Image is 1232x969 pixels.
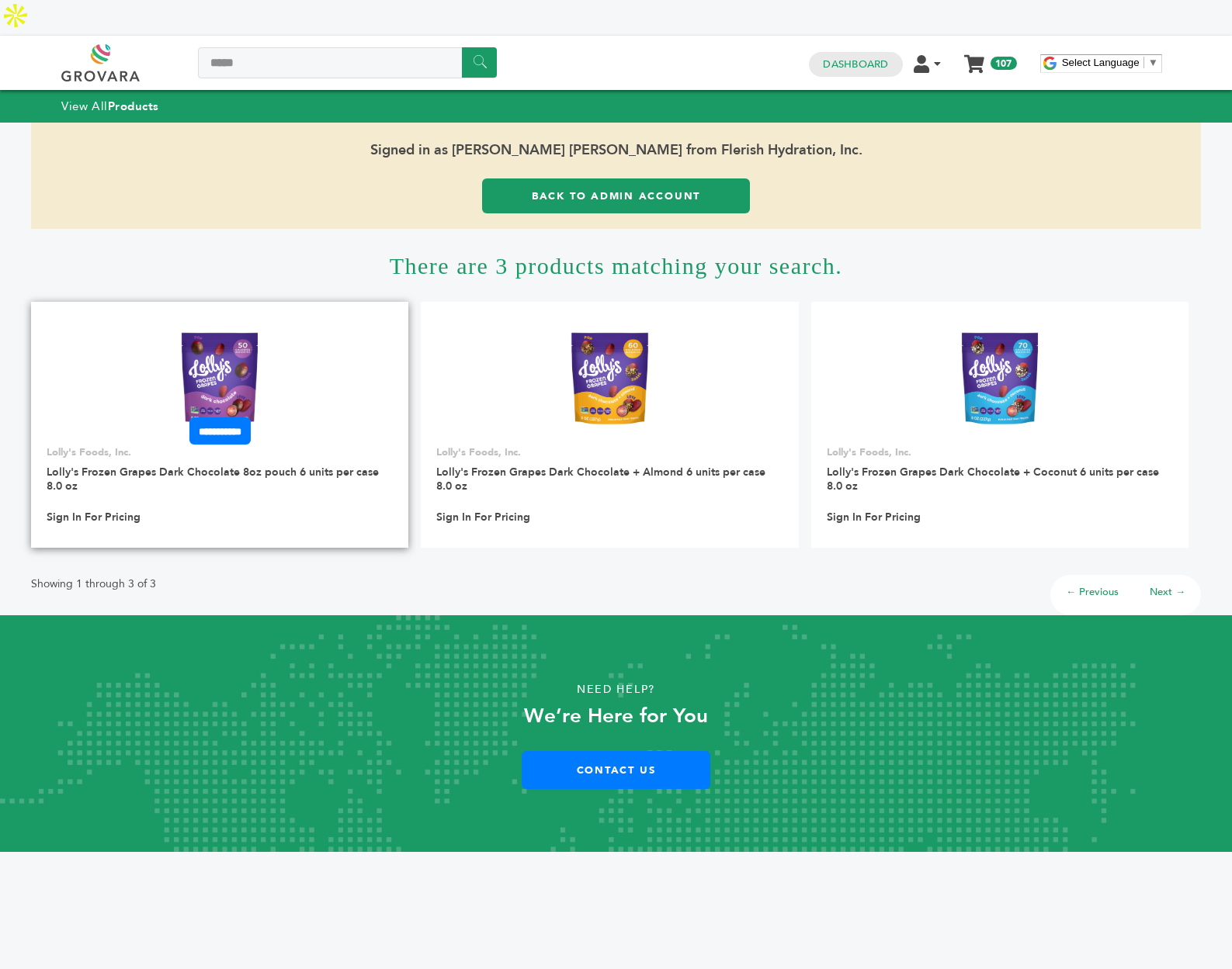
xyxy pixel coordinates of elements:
[949,324,1050,435] img: Lolly's Frozen Grapes Dark Chocolate + Coconut 6 units per case 8.0 oz
[31,229,1201,302] h1: There are 3 products matching your search.
[827,465,1159,493] a: Lolly's Frozen Grapes Dark Chocolate + Coconut 6 units per case 8.0 oz
[559,324,660,435] img: Lolly's Frozen Grapes Dark Chocolate + Almond 6 units per case 8.0 oz
[1144,57,1144,68] span: ​
[108,99,159,114] strong: Products
[198,47,497,78] input: Search a product or brand...
[991,57,1017,70] span: 107
[1066,585,1119,599] a: ← Previous
[31,575,156,594] p: Showing 1 through 3 of 3
[524,702,708,730] strong: We’re Here for You
[827,510,921,524] a: Sign In For Pricing
[522,751,710,789] a: Contact Us
[436,465,765,493] a: Lolly's Frozen Grapes Dark Chocolate + Almond 6 units per case 8.0 oz
[436,445,783,459] p: Lolly's Foods, Inc.
[61,678,1170,701] p: Need Help?
[47,445,393,459] p: Lolly's Foods, Inc.
[61,99,159,114] a: View AllProducts
[823,57,888,71] a: Dashboard
[1062,57,1158,68] a: Select Language​
[1062,57,1140,68] span: Select Language
[482,178,750,213] a: Back to Admin Account
[47,510,141,524] a: Sign In For Pricing
[1150,585,1185,599] a: Next →
[827,445,1173,459] p: Lolly's Foods, Inc.
[169,324,270,435] img: Lolly's Frozen Grapes Dark Chocolate 8oz pouch 6 units per case 8.0 oz
[31,123,1201,178] span: Signed in as [PERSON_NAME] [PERSON_NAME] from Flerish Hydration, Inc.
[47,465,379,493] a: Lolly's Frozen Grapes Dark Chocolate 8oz pouch 6 units per case 8.0 oz
[436,510,530,524] a: Sign In For Pricing
[1148,57,1158,68] span: ▼
[966,50,984,66] a: My Cart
